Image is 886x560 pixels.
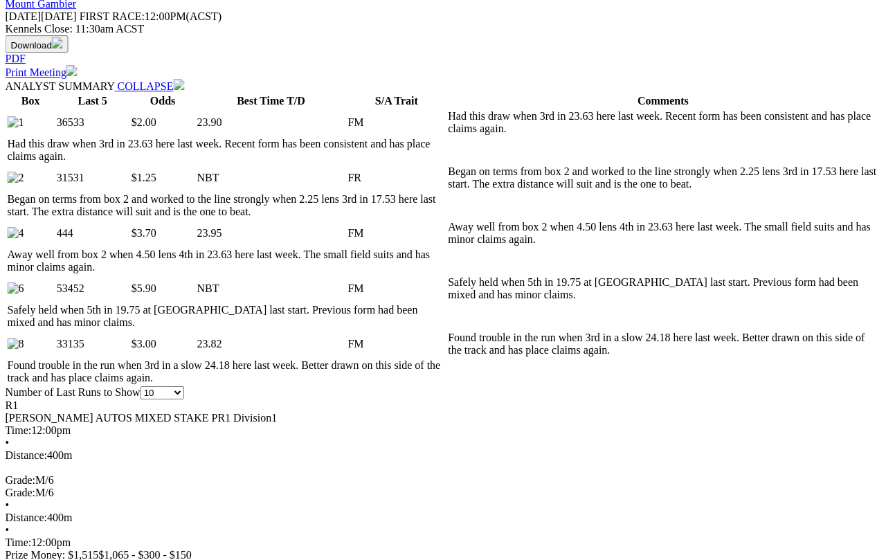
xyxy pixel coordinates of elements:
span: 12:00PM(ACST) [80,10,222,22]
td: FM [347,276,446,302]
span: Distance: [6,449,47,461]
th: Box [7,94,55,108]
td: FM [347,331,446,357]
img: 4 [8,227,24,240]
th: Best Time T/D [197,94,346,108]
div: 12:00pm [6,424,880,437]
img: 6 [8,282,24,295]
td: 33135 [56,331,129,357]
span: • [6,499,10,511]
img: 1 [8,116,24,129]
div: Kennels Close: 11:30am ACST [6,23,880,35]
span: • [6,437,10,449]
td: FM [347,109,446,136]
span: $1.25 [132,172,156,183]
td: 444 [56,220,129,246]
td: Had this draw when 3rd in 23.63 here last week. Recent form has been consistent and has place cla... [7,137,446,163]
td: FM [347,220,446,246]
td: Began on terms from box 2 and worked to the line strongly when 2.25 lens 3rd in 17.53 here last s... [7,192,446,219]
span: Time: [6,536,32,548]
td: NBT [197,276,346,302]
td: 23.95 [197,220,346,246]
img: 2 [8,172,24,184]
td: 36533 [56,109,129,136]
td: FR [347,165,446,191]
td: Found trouble in the run when 3rd in a slow 24.18 here last week. Better drawn on this side of th... [7,359,446,385]
span: • [6,524,10,536]
div: Number of Last Runs to Show [6,386,880,399]
td: 23.82 [197,331,346,357]
a: PDF [6,53,26,64]
button: Download [6,35,69,53]
div: 400m [6,512,880,524]
a: Print Meeting [6,66,78,78]
span: [DATE] [6,10,42,22]
img: download.svg [52,37,63,48]
span: COLLAPSE [118,80,174,92]
div: M/6 [6,474,880,487]
td: Began on terms from box 2 and worked to the line strongly when 2.25 lens 3rd in 17.53 here last s... [448,165,879,191]
td: 23.90 [197,109,346,136]
span: [DATE] [6,10,77,22]
span: $2.00 [132,116,156,128]
span: Grade: [6,474,36,486]
img: chevron-down-white.svg [174,79,185,90]
span: $3.00 [132,338,156,350]
img: 8 [8,338,24,350]
div: ANALYST SUMMARY [6,79,880,93]
div: [PERSON_NAME] AUTOS MIXED STAKE PR1 Division1 [6,412,880,424]
span: $3.70 [132,227,156,239]
span: $5.90 [132,282,156,294]
th: S/A Trait [347,94,446,108]
span: Time: [6,424,32,436]
td: Away well from box 2 when 4.50 lens 4th in 23.63 here last week. The small field suits and has mi... [7,248,446,274]
td: Safely held when 5th in 19.75 at [GEOGRAPHIC_DATA] last start. Previous form had been mixed and h... [448,276,879,302]
td: NBT [197,165,346,191]
a: COLLAPSE [115,80,185,92]
div: Download [6,53,880,65]
th: Comments [448,94,879,108]
span: R1 [6,399,19,411]
div: 12:00pm [6,536,880,549]
td: 31531 [56,165,129,191]
th: Odds [131,94,195,108]
span: Grade: [6,487,36,498]
div: M/6 [6,487,880,499]
div: 400m [6,449,880,462]
td: Away well from box 2 when 4.50 lens 4th in 23.63 here last week. The small field suits and has mi... [448,220,879,246]
span: FIRST RACE: [80,10,145,22]
td: Had this draw when 3rd in 23.63 here last week. Recent form has been consistent and has place cla... [448,109,879,136]
th: Last 5 [56,94,129,108]
td: 53452 [56,276,129,302]
td: Safely held when 5th in 19.75 at [GEOGRAPHIC_DATA] last start. Previous form had been mixed and h... [7,303,446,329]
span: Distance: [6,512,47,523]
td: Found trouble in the run when 3rd in a slow 24.18 here last week. Better drawn on this side of th... [448,331,879,357]
img: printer.svg [66,65,78,76]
